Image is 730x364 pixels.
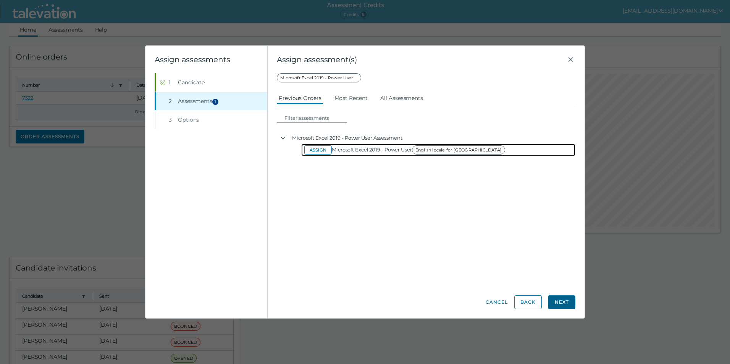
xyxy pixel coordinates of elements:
button: Completed [156,73,267,92]
span: English locale for [GEOGRAPHIC_DATA] [412,145,505,155]
span: Candidate [178,79,205,86]
input: Filter assessments [281,113,347,122]
button: Back [514,295,542,309]
cds-icon: Completed [160,79,166,85]
button: Cancel [485,295,508,309]
button: Assign [304,145,332,155]
button: 2Assessments1 [156,92,267,110]
button: Close [566,55,575,64]
span: 1 [212,99,218,105]
nav: Wizard steps [155,73,267,129]
button: Previous Orders [277,91,323,105]
button: Next [548,295,575,309]
div: 2 [169,97,175,105]
div: 1 [169,79,175,86]
span: Assessments [178,97,221,105]
span: Assign assessment(s) [277,55,566,64]
clr-wizard-title: Assign assessments [155,55,230,64]
button: Most Recent [333,91,370,105]
span: Microsoft Excel 2019 - Power User [277,73,361,82]
span: Microsoft Excel 2019 - Power User [332,147,507,153]
div: Microsoft Excel 2019 - Power User Assessment [289,132,575,144]
button: All Assessments [378,91,425,105]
